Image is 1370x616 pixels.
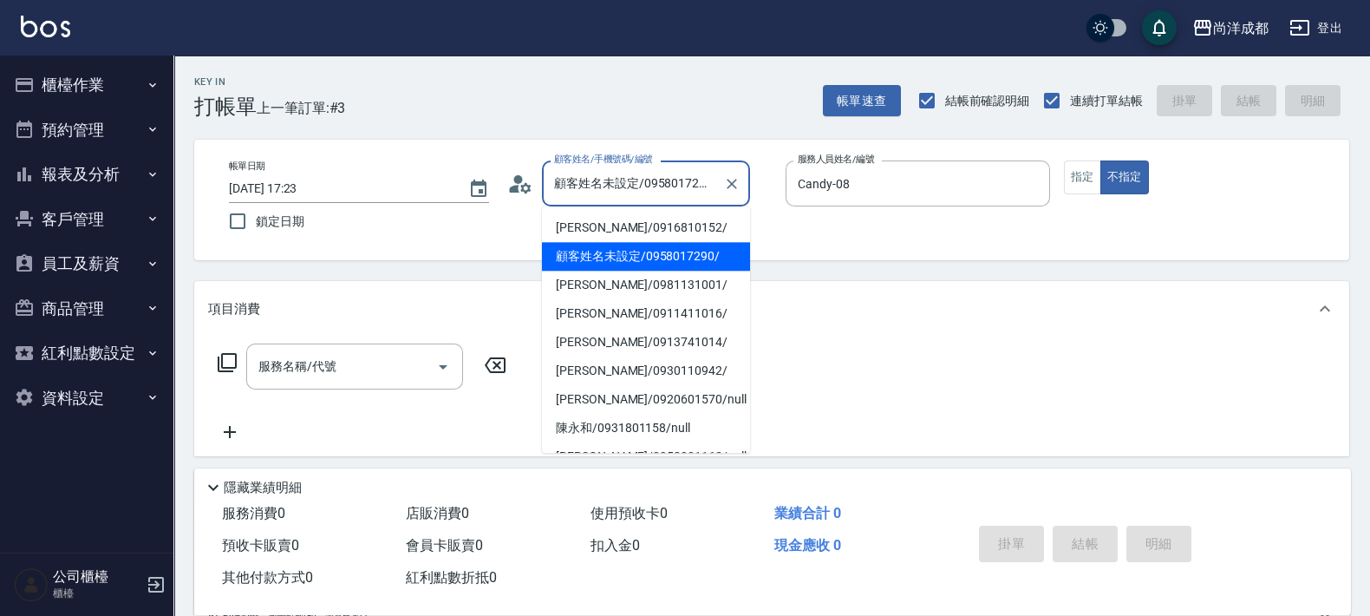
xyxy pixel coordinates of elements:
p: 櫃檯 [53,586,141,601]
p: 隱藏業績明細 [224,479,302,497]
button: Open [429,353,457,381]
button: 指定 [1064,161,1101,194]
span: 會員卡販賣 0 [406,537,483,554]
label: 帳單日期 [229,160,265,173]
span: 其他付款方式 0 [222,569,313,586]
span: 紅利點數折抵 0 [406,569,497,586]
li: [PERSON_NAME]/0916810152/ [542,213,750,242]
span: 連續打單結帳 [1070,92,1143,110]
button: 員工及薪資 [7,241,166,286]
button: 報表及分析 [7,152,166,197]
input: YYYY/MM/DD hh:mm [229,174,451,203]
span: 鎖定日期 [256,213,304,231]
button: 登出 [1282,12,1349,44]
span: 結帳前確認明細 [945,92,1030,110]
button: 客戶管理 [7,197,166,242]
span: 店販消費 0 [406,505,469,521]
button: 預約管理 [7,108,166,153]
span: 業績合計 0 [774,505,841,521]
div: 項目消費 [194,281,1349,337]
h2: Key In [194,76,257,88]
li: [PERSON_NAME]/0958001163/null [542,442,750,471]
button: 不指定 [1100,161,1149,194]
button: Clear [720,172,744,196]
button: 資料設定 [7,376,166,421]
span: 現金應收 0 [774,537,841,554]
span: 服務消費 0 [222,505,285,521]
button: 帳單速查 [823,85,901,117]
li: 陳永和/0931801158/null [542,414,750,442]
li: [PERSON_NAME]/0981131001/ [542,271,750,299]
label: 服務人員姓名/編號 [798,153,874,166]
span: 使用預收卡 0 [590,505,668,521]
button: Choose date, selected date is 2025-10-06 [458,168,499,210]
p: 項目消費 [208,300,260,318]
li: [PERSON_NAME]/0930110942/ [542,357,750,385]
div: 尚洋成都 [1213,17,1269,39]
img: Person [14,567,49,602]
img: Logo [21,16,70,37]
li: [PERSON_NAME]/0920601570/null [542,385,750,414]
span: 扣入金 0 [590,537,640,554]
h5: 公司櫃檯 [53,568,141,586]
h3: 打帳單 [194,95,257,119]
span: 上一筆訂單:#3 [257,97,346,119]
button: 櫃檯作業 [7,62,166,108]
li: 顧客姓名未設定/0958017290/ [542,242,750,271]
button: 商品管理 [7,286,166,331]
label: 顧客姓名/手機號碼/編號 [554,153,653,166]
button: 紅利點數設定 [7,331,166,376]
span: 預收卡販賣 0 [222,537,299,554]
li: [PERSON_NAME]/0911411016/ [542,299,750,328]
li: [PERSON_NAME]/0913741014/ [542,328,750,357]
button: save [1142,10,1177,45]
button: 尚洋成都 [1185,10,1275,46]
